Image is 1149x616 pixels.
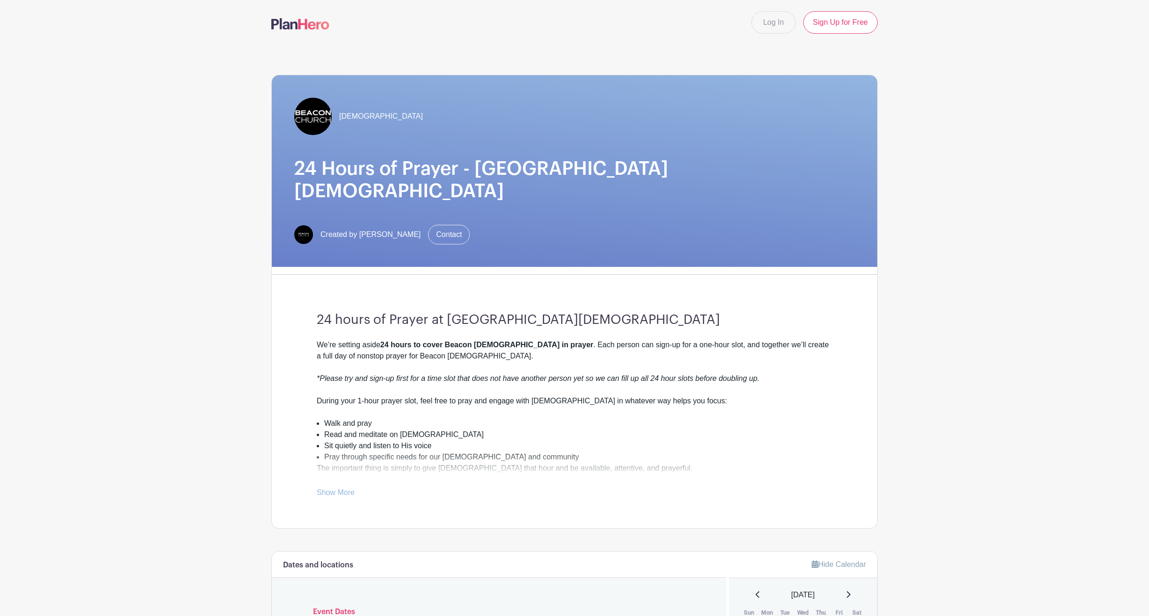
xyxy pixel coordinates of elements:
[317,339,832,395] div: We’re setting aside . Each person can sign-up for a one-hour slot, and together we’ll create a fu...
[339,111,423,122] span: [DEMOGRAPHIC_DATA]
[324,418,832,429] li: Walk and pray
[317,488,355,500] a: Show More
[294,158,855,202] h1: 24 Hours of Prayer - [GEOGRAPHIC_DATA][DEMOGRAPHIC_DATA]
[271,18,329,29] img: logo-507f7623f17ff9eddc593b1ce0a138ce2505c220e1c5a4e2b4648c50719b7d32.svg
[320,229,421,240] span: Created by [PERSON_NAME]
[324,440,832,451] li: Sit quietly and listen to His voice
[324,451,832,463] li: Pray through specific needs for our [DEMOGRAPHIC_DATA] and community
[294,225,313,244] img: Beacon.png
[791,589,814,601] span: [DATE]
[317,463,832,474] div: The important thing is simply to give [DEMOGRAPHIC_DATA] that hour and be available, attentive, a...
[812,560,866,568] a: Hide Calendar
[317,374,759,382] em: *Please try and sign-up first for a time slot that does not have another person yet so we can fil...
[294,98,332,135] img: IMG_3104.jpeg
[803,11,878,34] a: Sign Up for Free
[751,11,795,34] a: Log In
[324,429,832,440] li: Read and meditate on [DEMOGRAPHIC_DATA]
[428,225,470,244] a: Contact
[283,561,353,570] h6: Dates and locations
[317,395,832,418] div: During your 1-hour prayer slot, feel free to pray and engage with [DEMOGRAPHIC_DATA] in whatever ...
[380,341,594,349] strong: 24 hours to cover Beacon [DEMOGRAPHIC_DATA] in prayer
[317,312,832,328] h3: 24 hours of Prayer at [GEOGRAPHIC_DATA][DEMOGRAPHIC_DATA]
